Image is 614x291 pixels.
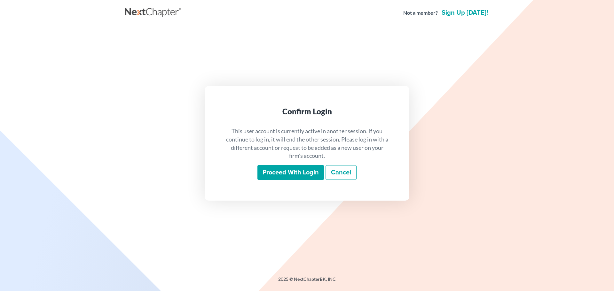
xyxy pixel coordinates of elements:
[225,127,389,160] p: This user account is currently active in another session. If you continue to log in, it will end ...
[440,10,489,16] a: Sign up [DATE]!
[326,165,357,180] a: Cancel
[225,106,389,117] div: Confirm Login
[403,9,438,17] strong: Not a member?
[257,165,324,180] input: Proceed with login
[125,276,489,287] div: 2025 © NextChapterBK, INC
